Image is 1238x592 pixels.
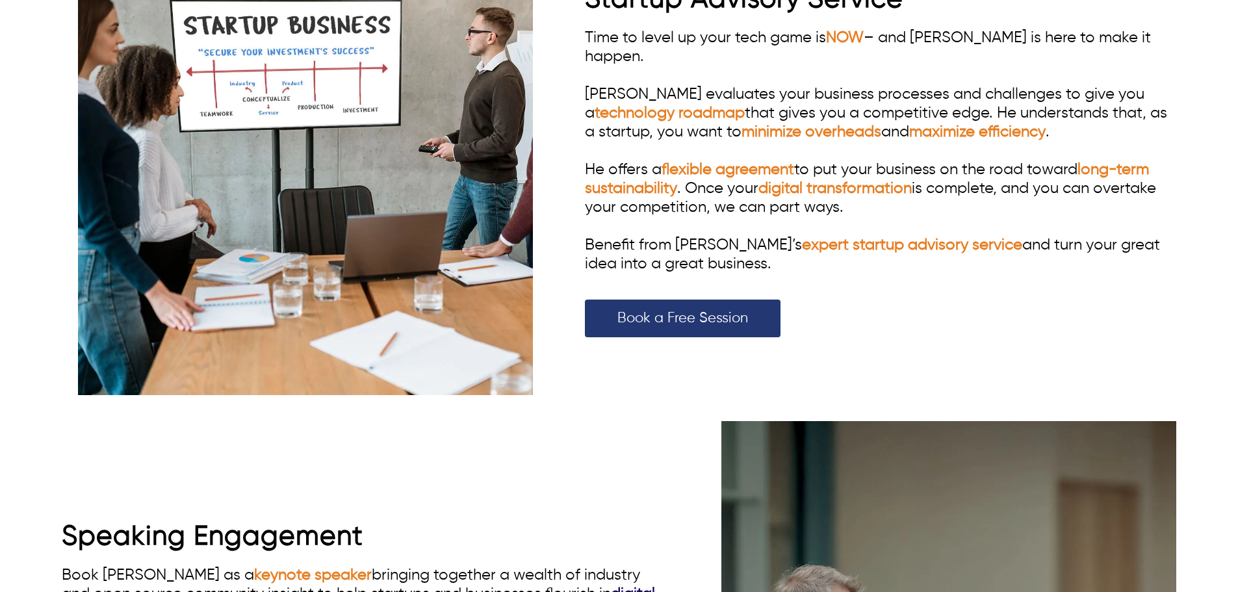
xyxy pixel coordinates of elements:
span: [PERSON_NAME] evaluates your business processes and challenges to give you a that gives you a com... [585,86,1167,140]
strong: flexible agreement [662,162,794,177]
strong: technology roadmap [595,105,745,121]
span: Benefit from [PERSON_NAME]’s and turn your great idea into a great business. [585,237,1160,272]
strong: expert startup advisory service [802,237,1022,253]
h2: Speaking Engagement [62,521,669,553]
span: He offers a to put your business on the road toward . Once your is complete, and you can overtake... [585,162,1156,215]
strong: maximize efficiency [909,124,1046,140]
span: overheads [805,124,881,140]
span: minimize [742,124,801,140]
strong: digital transformation [758,181,912,196]
strong: NOW [826,30,864,45]
span: Time to level up your tech game is – and [PERSON_NAME] is here to make it happen. [585,30,1151,64]
span: keynote speaker [254,567,372,583]
a: Book a Free Session [585,300,780,337]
